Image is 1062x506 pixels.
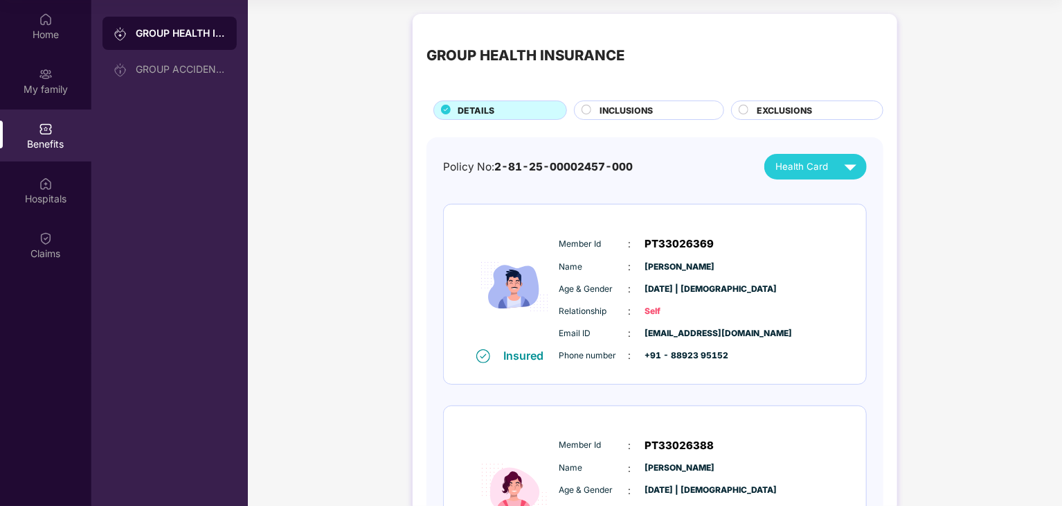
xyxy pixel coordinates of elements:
[559,462,629,475] span: Name
[645,462,714,475] span: [PERSON_NAME]
[559,283,629,296] span: Age & Gender
[443,159,633,175] div: Policy No:
[645,437,714,454] span: PT33026388
[559,439,629,452] span: Member Id
[645,305,714,318] span: Self
[645,327,714,340] span: [EMAIL_ADDRESS][DOMAIN_NAME]
[764,154,867,180] button: Health Card
[458,104,494,117] span: DETAILS
[114,63,127,77] img: svg+xml;base64,PHN2ZyB3aWR0aD0iMjAiIGhlaWdodD0iMjAiIHZpZXdCb3g9IjAgMCAyMCAyMCIgZmlsbD0ibm9uZSIgeG...
[629,236,631,252] span: :
[136,64,226,75] div: GROUP ACCIDENTAL INSURANCE
[757,104,812,117] span: EXCLUSIONS
[629,281,631,297] span: :
[629,348,631,363] span: :
[629,438,631,453] span: :
[645,283,714,296] span: [DATE] | [DEMOGRAPHIC_DATA]
[39,232,53,245] img: svg+xml;base64,PHN2ZyBpZD0iQ2xhaW0iIHhtbG5zPSJodHRwOi8vd3d3LnczLm9yZy8yMDAwL3N2ZyIgd2lkdGg9IjIwIi...
[559,484,629,497] span: Age & Gender
[426,44,624,67] div: GROUP HEALTH INSURANCE
[476,349,490,363] img: svg+xml;base64,PHN2ZyB4bWxucz0iaHR0cDovL3d3dy53My5vcmcvMjAwMC9zdmciIHdpZHRoPSIxNiIgaGVpZ2h0PSIxNi...
[504,349,552,363] div: Insured
[600,104,653,117] span: INCLUSIONS
[114,27,127,41] img: svg+xml;base64,PHN2ZyB3aWR0aD0iMjAiIGhlaWdodD0iMjAiIHZpZXdCb3g9IjAgMCAyMCAyMCIgZmlsbD0ibm9uZSIgeG...
[559,261,629,274] span: Name
[473,225,556,348] img: icon
[494,160,633,173] span: 2-81-25-00002457-000
[39,122,53,136] img: svg+xml;base64,PHN2ZyBpZD0iQmVuZWZpdHMiIHhtbG5zPSJodHRwOi8vd3d3LnczLm9yZy8yMDAwL3N2ZyIgd2lkdGg9Ij...
[559,327,629,340] span: Email ID
[645,261,714,274] span: [PERSON_NAME]
[645,484,714,497] span: [DATE] | [DEMOGRAPHIC_DATA]
[559,305,629,318] span: Relationship
[39,67,53,81] img: svg+xml;base64,PHN2ZyB3aWR0aD0iMjAiIGhlaWdodD0iMjAiIHZpZXdCb3g9IjAgMCAyMCAyMCIgZmlsbD0ibm9uZSIgeG...
[629,259,631,274] span: :
[136,26,226,40] div: GROUP HEALTH INSURANCE
[838,155,863,179] img: svg+xml;base64,PHN2ZyB4bWxucz0iaHR0cDovL3d3dy53My5vcmcvMjAwMC9zdmciIHZpZXdCb3g9IjAgMCAyNCAyNCIgd2...
[559,349,629,363] span: Phone number
[645,349,714,363] span: +91 - 88923 95152
[775,159,828,174] span: Health Card
[629,461,631,476] span: :
[559,238,629,251] span: Member Id
[629,304,631,319] span: :
[629,483,631,498] span: :
[39,12,53,26] img: svg+xml;base64,PHN2ZyBpZD0iSG9tZSIgeG1sbnM9Imh0dHA6Ly93d3cudzMub3JnLzIwMDAvc3ZnIiB3aWR0aD0iMjAiIG...
[629,326,631,341] span: :
[645,236,714,252] span: PT33026369
[39,177,53,191] img: svg+xml;base64,PHN2ZyBpZD0iSG9zcGl0YWxzIiB4bWxucz0iaHR0cDovL3d3dy53My5vcmcvMjAwMC9zdmciIHdpZHRoPS...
